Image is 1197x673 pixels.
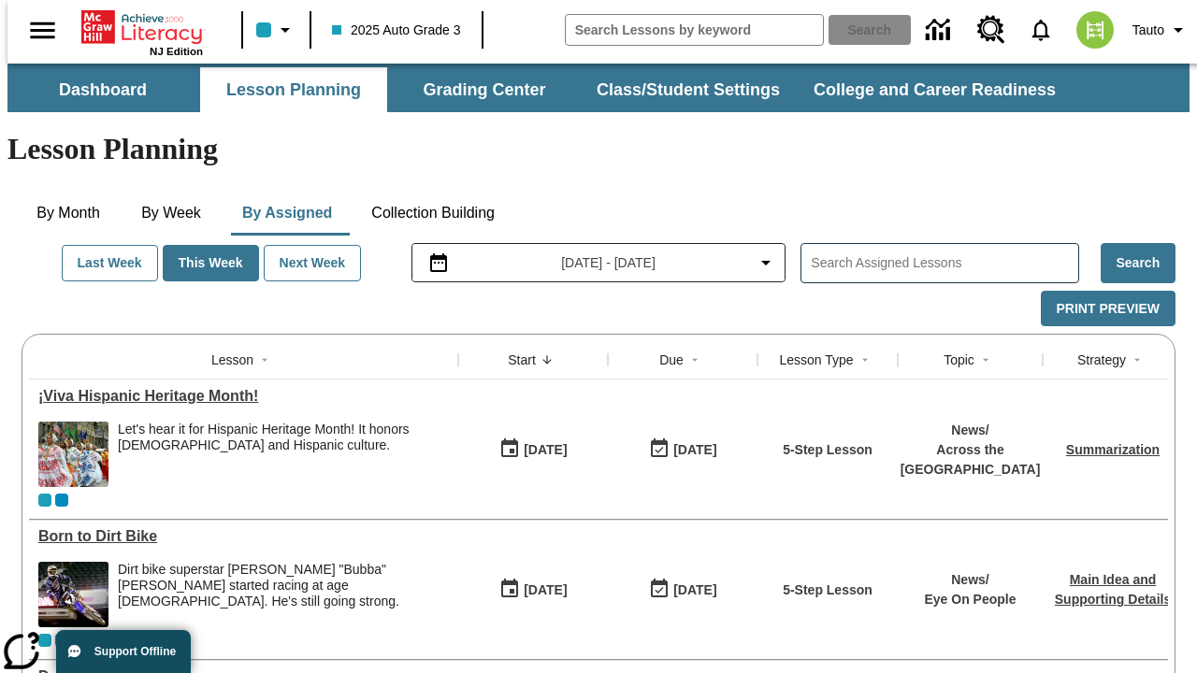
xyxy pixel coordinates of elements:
button: By Week [124,191,218,236]
div: Let's hear it for Hispanic Heritage Month! It honors [DEMOGRAPHIC_DATA] and Hispanic culture. [118,422,449,453]
button: Sort [974,349,997,371]
span: [DATE] - [DATE] [561,253,656,273]
div: Lesson Type [779,351,853,369]
div: ¡Viva Hispanic Heritage Month! [38,388,449,405]
p: News / [924,570,1016,590]
a: Home [81,8,203,46]
div: Topic [944,351,974,369]
a: Born to Dirt Bike, Lessons [38,528,449,545]
div: Due [659,351,684,369]
button: Class color is light blue. Change class color [249,13,304,47]
button: College and Career Readiness [799,67,1071,112]
div: [DATE] [673,438,716,462]
div: Born to Dirt Bike [38,528,449,545]
span: Support Offline [94,645,176,658]
div: SubNavbar [7,67,1073,112]
a: Notifications [1017,6,1065,54]
button: Collection Building [356,191,510,236]
button: Sort [684,349,706,371]
div: [DATE] [673,579,716,602]
button: Sort [854,349,876,371]
a: Main Idea and Supporting Details [1055,572,1171,607]
button: Last Week [62,245,158,281]
div: Strategy [1077,351,1126,369]
div: Lesson [211,351,253,369]
button: 09/01/25: Last day the lesson can be accessed [642,432,723,467]
p: Across the [GEOGRAPHIC_DATA] [901,440,1041,480]
div: [DATE] [524,579,567,602]
p: News / [901,421,1041,440]
button: Lesson Planning [200,67,387,112]
button: Class/Student Settings [582,67,795,112]
button: This Week [163,245,259,281]
img: avatar image [1076,11,1114,49]
div: [DATE] [524,438,567,462]
a: Resource Center, Will open in new tab [966,5,1017,55]
a: Summarization [1066,442,1160,457]
div: SubNavbar [7,64,1190,112]
button: Sort [536,349,558,371]
button: Sort [1126,349,1148,371]
button: Grading Center [391,67,578,112]
span: NJ Edition [150,46,203,57]
div: Dirt bike superstar [PERSON_NAME] "Bubba" [PERSON_NAME] started racing at age [DEMOGRAPHIC_DATA].... [118,562,449,609]
input: Search Assigned Lessons [811,250,1077,277]
button: Search [1101,243,1175,283]
div: Start [508,351,536,369]
button: Next Week [264,245,362,281]
div: OL 2025 Auto Grade 4 [55,634,68,647]
p: 5-Step Lesson [783,440,873,460]
svg: Collapse Date Range Filter [755,251,777,274]
div: Current Class [38,494,51,507]
button: By Assigned [227,191,347,236]
button: Select the date range menu item [420,251,778,274]
p: 5-Step Lesson [783,580,873,600]
h1: Lesson Planning [7,132,1190,166]
p: Eye On People [924,590,1016,609]
input: search field [566,15,823,45]
span: 2025 Auto Grade 3 [332,21,461,40]
div: Dirt bike superstar James "Bubba" Stewart started racing at age 4. He's still going strong. [118,562,449,627]
span: Tauto [1132,21,1164,40]
button: By Month [22,191,115,236]
div: OL 2025 Auto Grade 4 [55,494,68,507]
button: 09/01/25: First time the lesson was available [493,432,573,467]
img: A photograph of Hispanic women participating in a parade celebrating Hispanic culture. The women ... [38,422,108,487]
div: Home [81,7,203,57]
button: Support Offline [56,630,191,673]
button: 09/01/25: Last day the lesson can be accessed [642,572,723,608]
button: Print Preview [1041,291,1175,327]
button: Profile/Settings [1125,13,1197,47]
img: Motocross racer James Stewart flies through the air on his dirt bike. [38,562,108,627]
div: Let's hear it for Hispanic Heritage Month! It honors Hispanic Americans and Hispanic culture. [118,422,449,487]
button: Sort [253,349,276,371]
a: ¡Viva Hispanic Heritage Month! , Lessons [38,388,449,405]
button: 09/01/25: First time the lesson was available [493,572,573,608]
a: Data Center [915,5,966,56]
button: Dashboard [9,67,196,112]
button: Select a new avatar [1065,6,1125,54]
button: Open side menu [15,3,70,58]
